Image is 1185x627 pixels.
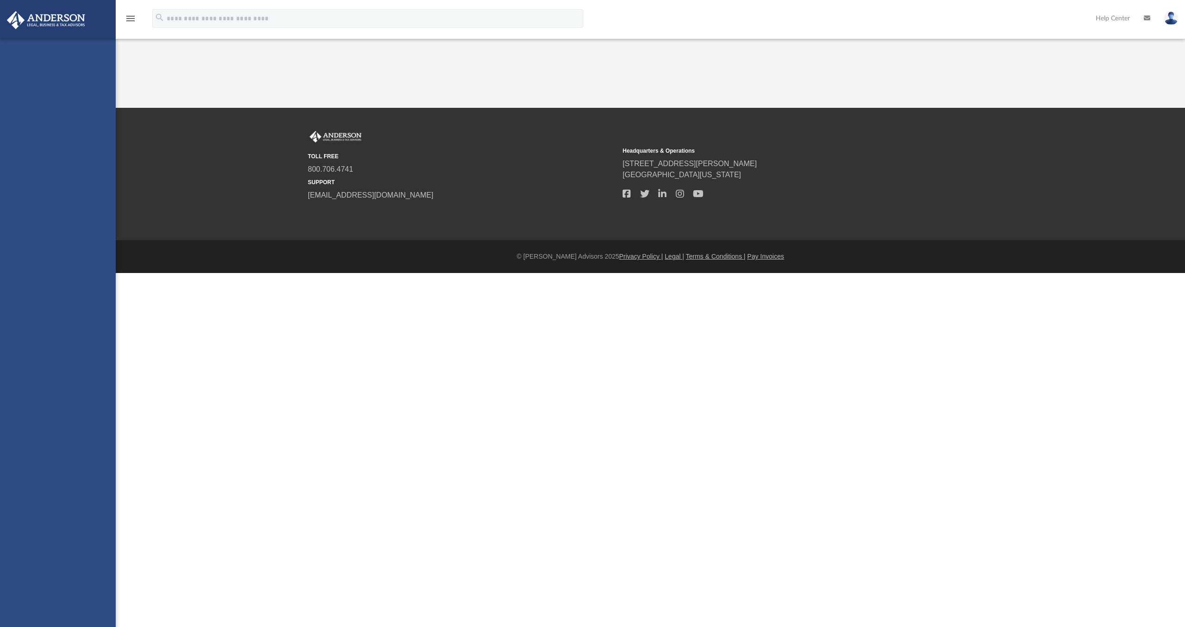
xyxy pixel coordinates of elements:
a: Privacy Policy | [619,253,663,260]
img: User Pic [1164,12,1178,25]
a: Terms & Conditions | [686,253,746,260]
a: [STREET_ADDRESS][PERSON_NAME] [623,160,757,168]
img: Anderson Advisors Platinum Portal [4,11,88,29]
a: 800.706.4741 [308,165,353,173]
a: Legal | [665,253,684,260]
a: [EMAIL_ADDRESS][DOMAIN_NAME] [308,191,433,199]
div: © [PERSON_NAME] Advisors 2025 [116,252,1185,261]
small: SUPPORT [308,178,616,186]
a: Pay Invoices [747,253,784,260]
i: menu [125,13,136,24]
i: search [155,12,165,23]
img: Anderson Advisors Platinum Portal [308,131,363,143]
a: [GEOGRAPHIC_DATA][US_STATE] [623,171,741,179]
small: TOLL FREE [308,152,616,161]
small: Headquarters & Operations [623,147,931,155]
a: menu [125,18,136,24]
